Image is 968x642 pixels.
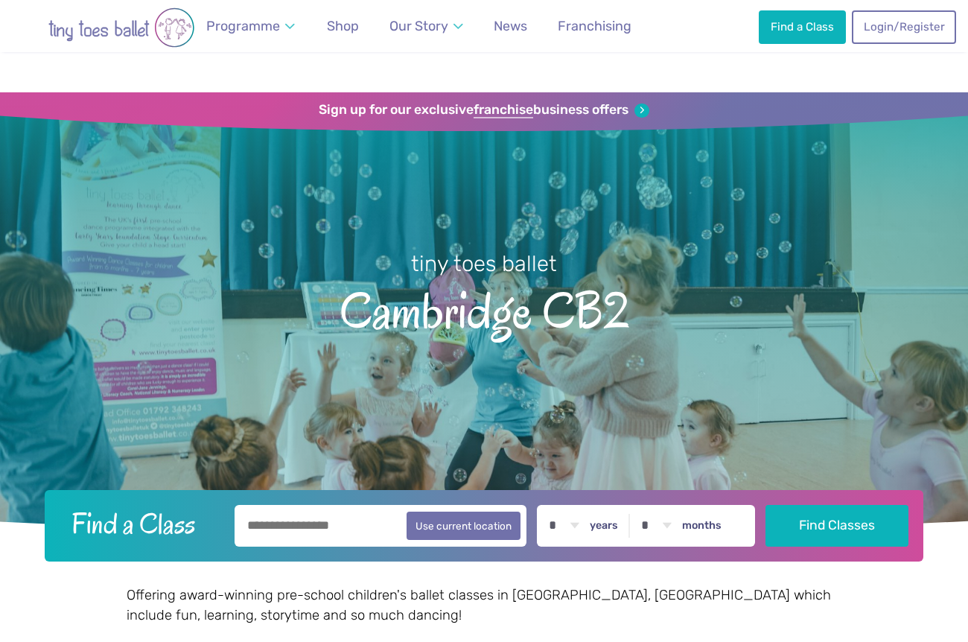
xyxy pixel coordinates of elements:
img: tiny toes ballet [17,7,226,48]
button: Find Classes [765,505,909,547]
span: Our Story [389,18,448,34]
a: Sign up for our exclusivefranchisebusiness offers [319,102,649,118]
span: Programme [206,18,280,34]
a: Shop [320,10,366,43]
button: Use current location [407,512,520,540]
span: News [494,18,527,34]
h2: Find a Class [60,505,225,542]
a: News [487,10,534,43]
small: tiny toes ballet [411,251,557,276]
a: Find a Class [759,10,845,43]
p: Offering award-winning pre-school children's ballet classes in [GEOGRAPHIC_DATA], [GEOGRAPHIC_DAT... [127,585,841,626]
strong: franchise [474,102,533,118]
span: Shop [327,18,359,34]
a: Franchising [551,10,638,43]
label: months [682,519,722,533]
label: years [590,519,618,533]
span: Cambridge CB2 [26,279,942,339]
a: Login/Register [852,10,956,43]
span: Franchising [558,18,631,34]
a: Our Story [383,10,471,43]
a: Programme [200,10,302,43]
